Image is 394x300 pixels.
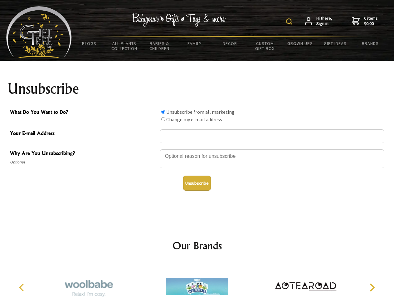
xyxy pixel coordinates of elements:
[247,37,283,55] a: Custom Gift Box
[352,16,378,27] a: 0 items$0.00
[353,37,388,50] a: Brands
[365,281,379,294] button: Next
[6,6,72,58] img: Babyware - Gifts - Toys and more...
[161,117,165,121] input: What Do You Want to Do?
[7,81,387,96] h1: Unsubscribe
[72,37,107,50] a: BLOGS
[10,108,157,117] span: What Do You Want to Do?
[12,238,382,253] h2: Our Brands
[132,13,226,27] img: Babywear - Gifts - Toys & more
[107,37,142,55] a: All Plants Collection
[286,18,292,25] img: product search
[10,158,157,166] span: Optional
[305,16,332,27] a: Hi there,Sign in
[10,149,157,158] span: Why Are You Unsubscribing?
[142,37,177,55] a: Babies & Children
[364,21,378,27] strong: $0.00
[16,281,29,294] button: Previous
[177,37,212,50] a: Family
[161,110,165,114] input: What Do You Want to Do?
[166,116,222,122] label: Change my e-mail address
[316,16,332,27] span: Hi there,
[166,109,235,115] label: Unsubscribe from all marketing
[364,15,378,27] span: 0 items
[10,129,157,138] span: Your E-mail Address
[316,21,332,27] strong: Sign in
[160,129,384,143] input: Your E-mail Address
[183,176,211,191] button: Unsubscribe
[160,149,384,168] textarea: Why Are You Unsubscribing?
[318,37,353,50] a: Gift Ideas
[212,37,247,50] a: Decor
[282,37,318,50] a: Grown Ups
